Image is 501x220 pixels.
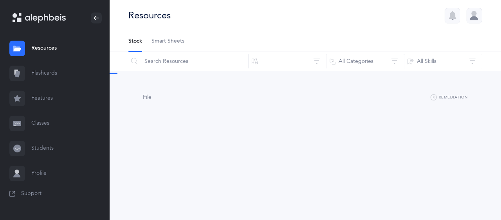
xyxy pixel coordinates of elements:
[21,190,41,198] span: Support
[151,38,184,45] span: Smart Sheets
[128,9,171,22] div: Resources
[326,52,404,71] button: All Categories
[431,93,468,102] button: Remediation
[143,94,151,100] span: File
[404,52,482,71] button: All Skills
[128,52,249,71] input: Search Resources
